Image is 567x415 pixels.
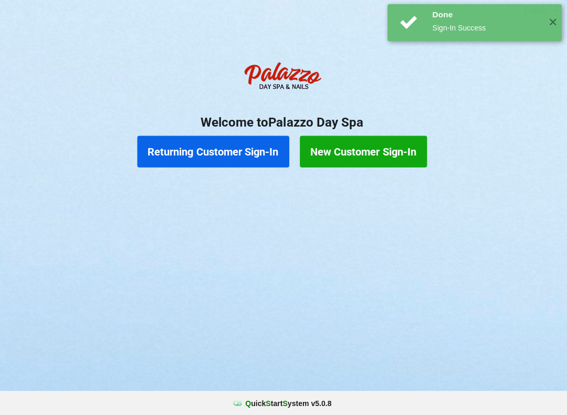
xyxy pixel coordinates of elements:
[234,397,245,408] img: favicon.ico
[433,11,541,21] div: Done
[140,136,291,168] button: Returning Customer Sign-In
[268,398,272,407] span: S
[241,57,325,99] img: PalazzoDaySpaNails-Logo.png
[301,136,428,168] button: New Customer Sign-In
[247,398,253,407] span: Q
[284,398,289,407] span: S
[247,397,333,408] b: uick tart ystem v 5.0.8
[433,24,541,34] div: Sign-In Success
